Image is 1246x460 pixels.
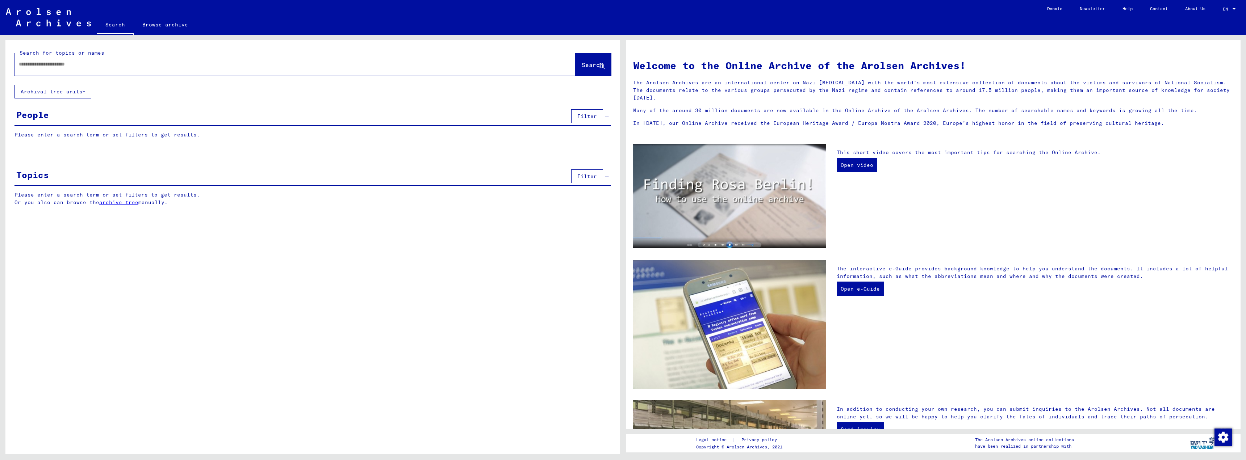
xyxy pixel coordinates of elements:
[696,444,786,450] p: Copyright © Arolsen Archives, 2021
[571,169,603,183] button: Filter
[1223,7,1231,12] span: EN
[97,16,134,35] a: Search
[14,191,611,206] p: Please enter a search term or set filters to get results. Or you also can browse the manually.
[837,265,1233,280] p: The interactive e-Guide provides background knowledge to help you understand the documents. It in...
[1189,434,1216,452] img: yv_logo.png
[1214,429,1232,446] img: Change consent
[633,107,1233,114] p: Many of the around 30 million documents are now available in the Online Archive of the Arolsen Ar...
[134,16,197,33] a: Browse archive
[837,149,1233,156] p: This short video covers the most important tips for searching the Online Archive.
[577,113,597,119] span: Filter
[571,109,603,123] button: Filter
[633,119,1233,127] p: In [DATE], our Online Archive received the European Heritage Award / Europa Nostra Award 2020, Eu...
[736,436,786,444] a: Privacy policy
[14,131,611,139] p: Please enter a search term or set filters to get results.
[14,85,91,98] button: Archival tree units
[696,436,786,444] div: |
[837,158,877,172] a: Open video
[837,422,884,436] a: Send inquiry
[633,260,826,389] img: eguide.jpg
[975,443,1074,450] p: have been realized in partnership with
[577,173,597,180] span: Filter
[633,79,1233,102] p: The Arolsen Archives are an international center on Nazi [MEDICAL_DATA] with the world’s most ext...
[16,168,49,181] div: Topics
[16,108,49,121] div: People
[696,436,732,444] a: Legal notice
[6,8,91,26] img: Arolsen_neg.svg
[975,436,1074,443] p: The Arolsen Archives online collections
[99,199,138,206] a: archive tree
[582,61,603,68] span: Search
[633,58,1233,73] h1: Welcome to the Online Archive of the Arolsen Archives!
[837,282,884,296] a: Open e-Guide
[837,405,1233,421] p: In addition to conducting your own research, you can submit inquiries to the Arolsen Archives. No...
[20,50,104,56] mat-label: Search for topics or names
[633,144,826,249] img: video.jpg
[576,53,611,76] button: Search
